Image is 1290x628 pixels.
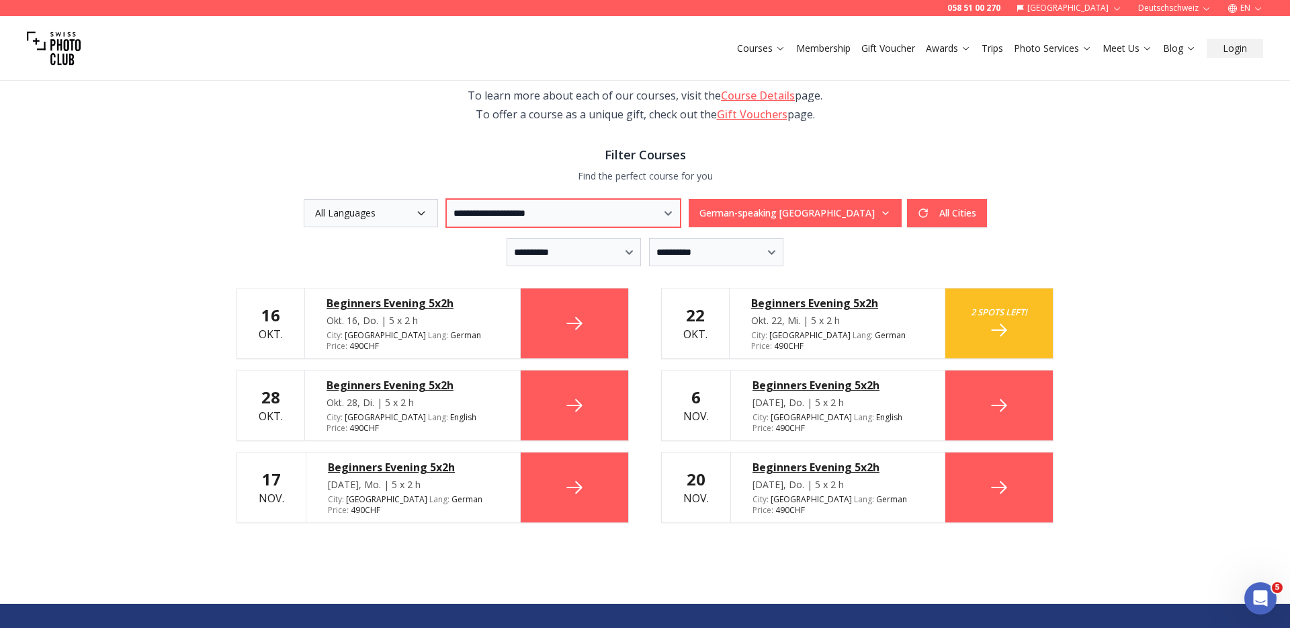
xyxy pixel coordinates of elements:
[752,504,773,516] span: Price :
[327,412,499,434] div: [GEOGRAPHIC_DATA] 490 CHF
[926,42,971,55] a: Awards
[976,39,1008,58] button: Trips
[683,387,709,424] div: Nov.
[752,494,769,505] span: City :
[717,107,787,122] a: Gift Vouchers
[328,459,499,475] a: Beginners Evening 5x2h
[1158,39,1201,58] button: Blog
[327,329,343,341] span: City :
[304,199,438,227] button: All Languages
[752,396,923,409] div: [DATE], Do. | 5 x 2 h
[982,42,1003,55] a: Trips
[796,42,851,55] a: Membership
[428,411,448,423] span: Lang :
[856,39,920,58] button: Gift Voucher
[752,422,773,434] span: Price :
[261,386,280,408] b: 28
[429,494,449,505] span: Lang :
[752,377,923,393] a: Beginners Evening 5x2h
[259,387,283,424] div: Okt.
[854,494,874,505] span: Lang :
[1097,39,1158,58] button: Meet Us
[328,504,349,516] span: Price :
[732,39,791,58] button: Courses
[450,412,476,423] span: English
[1103,42,1152,55] a: Meet Us
[751,314,923,327] div: Okt. 22, Mi. | 5 x 2 h
[854,411,874,423] span: Lang :
[1008,39,1097,58] button: Photo Services
[875,330,906,341] span: German
[327,411,343,423] span: City :
[971,306,1027,319] small: 2 spots left!
[721,88,795,103] a: Course Details
[451,86,838,124] div: To learn more about each of our courses, visit the page. To offer a course as a unique gift, chec...
[451,494,482,505] span: German
[236,145,1053,164] h3: Filter Courses
[27,22,81,75] img: Swiss photo club
[259,305,283,342] div: Okt.
[261,304,280,326] b: 16
[876,412,902,423] span: English
[328,494,499,516] div: [GEOGRAPHIC_DATA] 490 CHF
[947,3,1000,13] a: 058 51 00 270
[752,494,923,516] div: [GEOGRAPHIC_DATA] 490 CHF
[327,340,347,352] span: Price :
[876,494,907,505] span: German
[751,329,767,341] span: City :
[327,422,347,434] span: Price :
[920,39,976,58] button: Awards
[327,396,499,409] div: Okt. 28, Di. | 5 x 2 h
[751,330,923,352] div: [GEOGRAPHIC_DATA] 490 CHF
[236,169,1053,183] p: Find the perfect course for you
[751,295,923,311] a: Beginners Evening 5x2h
[752,411,769,423] span: City :
[687,468,705,490] b: 20
[450,330,481,341] span: German
[737,42,785,55] a: Courses
[327,377,499,393] a: Beginners Evening 5x2h
[907,199,987,227] button: All Cities
[752,478,923,492] div: [DATE], Do. | 5 x 2 h
[1272,582,1283,593] span: 5
[1163,42,1196,55] a: Blog
[327,330,499,352] div: [GEOGRAPHIC_DATA] 490 CHF
[428,329,448,341] span: Lang :
[328,494,344,505] span: City :
[683,305,707,342] div: Okt.
[327,295,499,311] a: Beginners Evening 5x2h
[1244,582,1277,615] iframe: Intercom live chat
[752,412,923,434] div: [GEOGRAPHIC_DATA] 490 CHF
[262,468,281,490] b: 17
[752,459,923,475] a: Beginners Evening 5x2h
[686,304,705,326] b: 22
[328,478,499,492] div: [DATE], Mo. | 5 x 2 h
[683,469,709,506] div: Nov.
[861,42,915,55] a: Gift Voucher
[259,469,284,506] div: Nov.
[691,386,701,408] b: 6
[689,199,902,227] button: German-speaking [GEOGRAPHIC_DATA]
[791,39,856,58] button: Membership
[751,340,772,352] span: Price :
[327,314,499,327] div: Okt. 16, Do. | 5 x 2 h
[945,288,1053,358] a: 2 spots left!
[1014,42,1092,55] a: Photo Services
[853,329,873,341] span: Lang :
[1207,39,1263,58] button: Login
